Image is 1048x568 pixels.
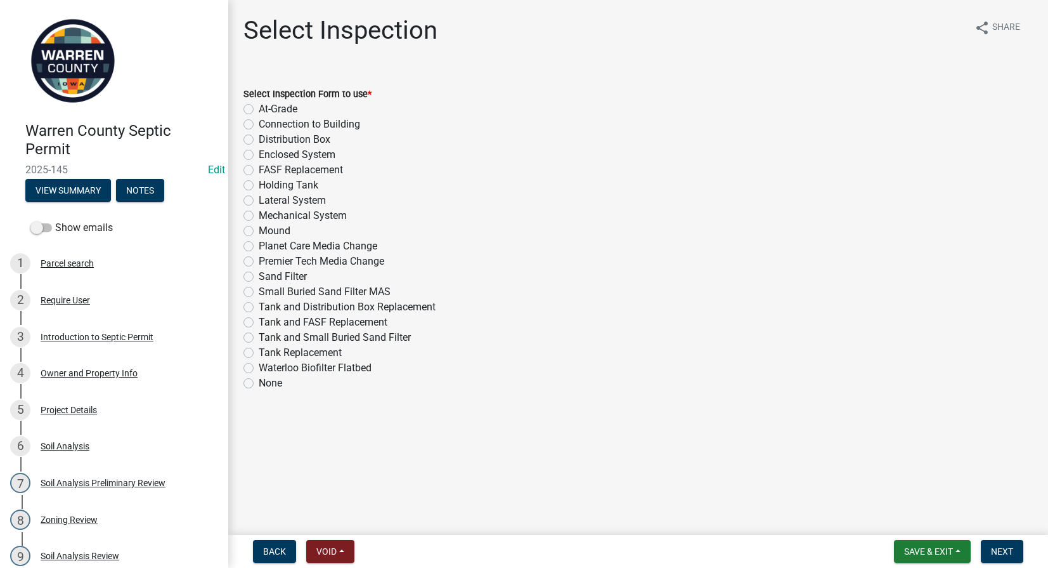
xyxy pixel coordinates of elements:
div: 1 [10,253,30,274]
button: shareShare [964,15,1030,40]
span: Void [316,546,337,557]
label: At-Grade [259,102,297,117]
button: Void [306,540,354,563]
div: 5 [10,400,30,420]
i: share [974,20,990,36]
span: Back [263,546,286,557]
button: Next [981,540,1023,563]
div: Soil Analysis Review [41,551,119,560]
span: Next [991,546,1013,557]
label: Mechanical System [259,208,347,223]
label: Show emails [30,220,113,235]
div: 9 [10,546,30,566]
div: Introduction to Septic Permit [41,333,153,341]
div: Soil Analysis Preliminary Review [41,479,165,487]
label: Small Buried Sand Filter MAS [259,284,391,300]
div: Parcel search [41,259,94,268]
label: Tank and FASF Replacement [259,315,387,330]
label: Enclosed System [259,147,335,162]
div: Require User [41,296,90,305]
wm-modal-confirm: Summary [25,186,111,196]
img: Warren County, Iowa [25,13,120,109]
label: Tank and Small Buried Sand Filter [259,330,411,345]
label: FASF Replacement [259,162,343,178]
span: Share [992,20,1020,36]
span: 2025-145 [25,164,203,176]
label: Tank Replacement [259,345,342,360]
label: Planet Care Media Change [259,239,377,254]
div: Owner and Property Info [41,369,138,378]
div: Soil Analysis [41,442,89,451]
label: Select Inspection Form to use [243,90,372,99]
div: 7 [10,473,30,493]
label: Distribution Box [259,132,330,147]
div: Project Details [41,406,97,414]
span: Save & Exit [904,546,953,557]
a: Edit [208,164,225,176]
h4: Warren County Septic Permit [25,122,218,159]
label: Tank and Distribution Box Replacement [259,300,436,315]
button: Save & Exit [894,540,971,563]
wm-modal-confirm: Edit Application Number [208,164,225,176]
label: Premier Tech Media Change [259,254,384,269]
button: Notes [116,179,164,202]
div: 2 [10,290,30,310]
button: Back [253,540,296,563]
button: View Summary [25,179,111,202]
label: None [259,376,282,391]
label: Holding Tank [259,178,318,193]
div: 6 [10,436,30,456]
label: Waterloo Biofilter Flatbed [259,360,372,376]
h1: Select Inspection [243,15,437,46]
div: Zoning Review [41,515,98,524]
label: Lateral System [259,193,326,208]
label: Sand Filter [259,269,307,284]
wm-modal-confirm: Notes [116,186,164,196]
div: 4 [10,363,30,383]
div: 8 [10,510,30,530]
label: Connection to Building [259,117,360,132]
div: 3 [10,327,30,347]
label: Mound [259,223,290,239]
